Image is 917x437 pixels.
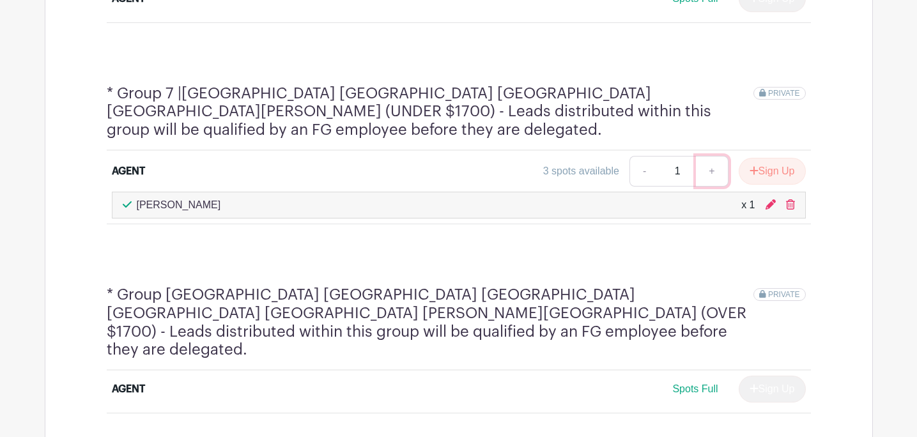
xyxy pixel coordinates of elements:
a: + [696,156,728,187]
span: Spots Full [672,383,718,394]
div: AGENT [112,164,145,179]
div: AGENT [112,381,145,397]
a: - [629,156,659,187]
p: [PERSON_NAME] [137,197,221,213]
button: Sign Up [739,158,806,185]
span: PRIVATE [768,290,800,299]
div: 3 spots available [543,164,619,179]
div: x 1 [741,197,755,213]
h4: * Group 7 |[GEOGRAPHIC_DATA] [GEOGRAPHIC_DATA] [GEOGRAPHIC_DATA] [GEOGRAPHIC_DATA][PERSON_NAME] (... [107,84,754,139]
h4: * Group [GEOGRAPHIC_DATA] [GEOGRAPHIC_DATA] [GEOGRAPHIC_DATA] [GEOGRAPHIC_DATA] [GEOGRAPHIC_DATA]... [107,286,754,359]
span: PRIVATE [768,89,800,98]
